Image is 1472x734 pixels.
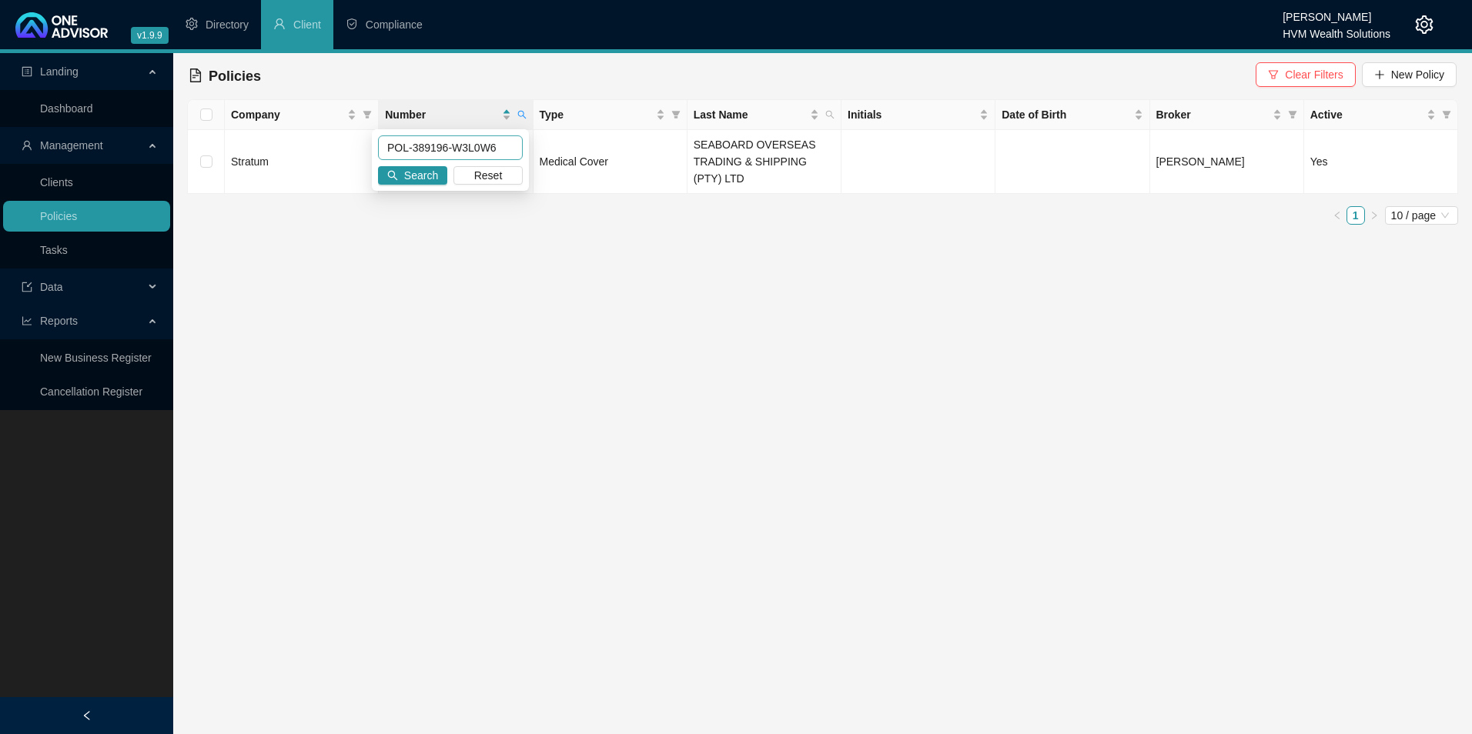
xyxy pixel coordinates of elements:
[1347,206,1365,225] li: 1
[40,210,77,222] a: Policies
[1391,66,1444,83] span: New Policy
[22,282,32,292] span: import
[385,106,498,123] span: Number
[1285,66,1343,83] span: Clear Filters
[273,18,286,30] span: user
[186,18,198,30] span: setting
[22,315,32,326] span: line-chart
[1333,211,1342,220] span: left
[189,68,202,82] span: file-text
[1328,206,1347,225] button: left
[225,100,379,130] th: Company
[474,167,503,184] span: Reset
[1385,206,1458,225] div: Page Size
[40,315,78,327] span: Reports
[687,100,841,130] th: Last Name
[668,103,684,126] span: filter
[1370,211,1379,220] span: right
[1156,106,1270,123] span: Broker
[40,102,93,115] a: Dashboard
[131,27,169,44] span: v1.9.9
[209,68,261,84] span: Policies
[231,155,269,168] span: Stratum
[1285,103,1300,126] span: filter
[1365,206,1383,225] li: Next Page
[360,103,375,126] span: filter
[1256,62,1355,87] button: Clear Filters
[1283,21,1390,38] div: HVM Wealth Solutions
[22,66,32,77] span: profile
[293,18,321,31] span: Client
[378,166,447,185] button: Search
[540,106,653,123] span: Type
[40,352,152,364] a: New Business Register
[1347,207,1364,224] a: 1
[1283,4,1390,21] div: [PERSON_NAME]
[40,244,68,256] a: Tasks
[1391,207,1452,224] span: 10 / page
[671,110,681,119] span: filter
[1156,155,1245,168] span: [PERSON_NAME]
[346,18,358,30] span: safety
[825,110,835,119] span: search
[40,65,79,78] span: Landing
[40,139,103,152] span: Management
[15,12,108,38] img: 2df55531c6924b55f21c4cf5d4484680-logo-light.svg
[231,106,344,123] span: Company
[453,166,523,185] button: Reset
[378,135,523,160] input: Search Number
[387,170,398,181] span: search
[517,110,527,119] span: search
[82,710,92,721] span: left
[206,18,249,31] span: Directory
[366,18,423,31] span: Compliance
[40,176,73,189] a: Clients
[841,100,995,130] th: Initials
[1442,110,1451,119] span: filter
[1304,130,1458,194] td: Yes
[514,103,530,126] span: search
[687,130,841,194] td: SEABOARD OVERSEAS TRADING & SHIPPING (PTY) LTD
[1362,62,1457,87] button: New Policy
[1374,69,1385,80] span: plus
[1150,100,1304,130] th: Broker
[1310,106,1423,123] span: Active
[1365,206,1383,225] button: right
[1268,69,1279,80] span: filter
[22,140,32,151] span: user
[40,385,142,398] a: Cancellation Register
[534,100,687,130] th: Type
[1415,15,1434,34] span: setting
[540,155,608,168] span: Medical Cover
[848,106,976,123] span: Initials
[822,103,838,126] span: search
[363,110,372,119] span: filter
[40,281,63,293] span: Data
[1002,106,1130,123] span: Date of Birth
[1304,100,1458,130] th: Active
[1439,103,1454,126] span: filter
[1328,206,1347,225] li: Previous Page
[1288,110,1297,119] span: filter
[694,106,807,123] span: Last Name
[995,100,1149,130] th: Date of Birth
[404,167,438,184] span: Search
